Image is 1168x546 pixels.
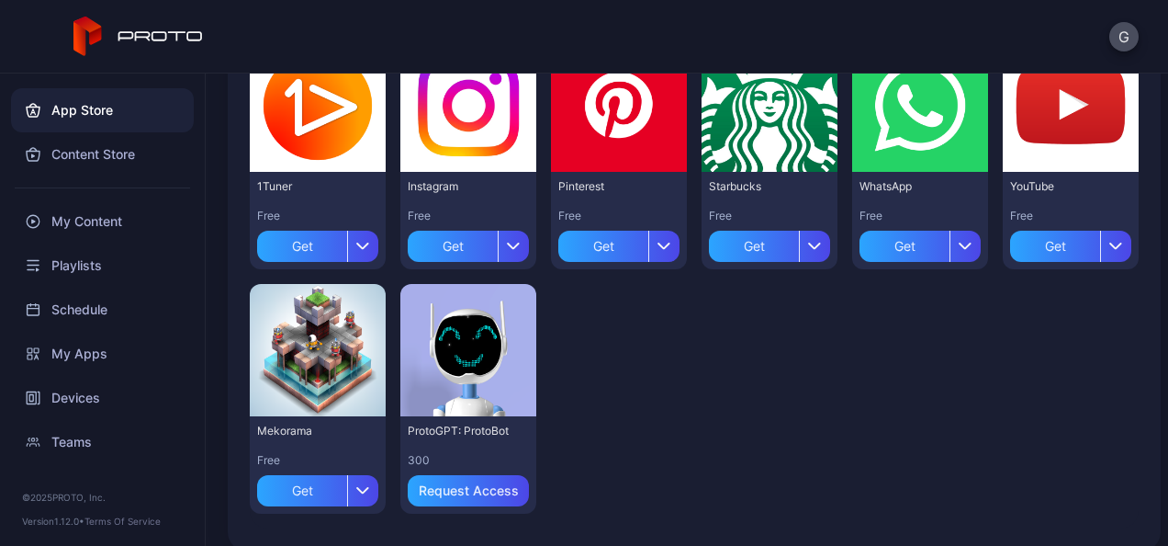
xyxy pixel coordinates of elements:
button: Get [709,223,830,262]
div: Get [1010,231,1100,262]
span: Version 1.12.0 • [22,516,84,527]
a: App Store [11,88,194,132]
a: Playlists [11,244,194,288]
div: Get [709,231,799,262]
div: Starbucks [709,179,810,194]
a: Schedule [11,288,194,332]
button: Get [257,468,378,506]
div: WhatsApp [859,179,960,194]
button: G [1109,22,1139,51]
div: Free [1010,209,1131,223]
div: Get [558,231,648,262]
div: Get [408,231,498,262]
div: 1Tuner [257,179,358,194]
button: Get [257,223,378,262]
button: Get [558,223,679,262]
div: Free [257,453,378,468]
div: Mekorama [257,424,358,438]
div: Get [859,231,949,262]
div: Get [257,475,347,506]
div: Free [558,209,679,223]
a: Terms Of Service [84,516,161,527]
a: Content Store [11,132,194,176]
div: ProtoGPT: ProtoBot [408,424,509,438]
a: Devices [11,376,194,420]
div: Free [709,209,830,223]
div: 300 [408,453,529,468]
div: Pinterest [558,179,659,194]
div: YouTube [1010,179,1111,194]
button: Get [859,223,981,262]
div: Get [257,231,347,262]
a: My Content [11,199,194,244]
a: My Apps [11,332,194,376]
button: Request Access [408,475,529,506]
div: © 2025 PROTO, Inc. [22,490,183,505]
a: Teams [11,420,194,464]
button: Get [1010,223,1131,262]
div: Free [408,209,529,223]
div: Instagram [408,179,509,194]
div: Free [859,209,981,223]
button: Get [408,223,529,262]
div: Free [257,209,378,223]
div: Request Access [419,483,519,498]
